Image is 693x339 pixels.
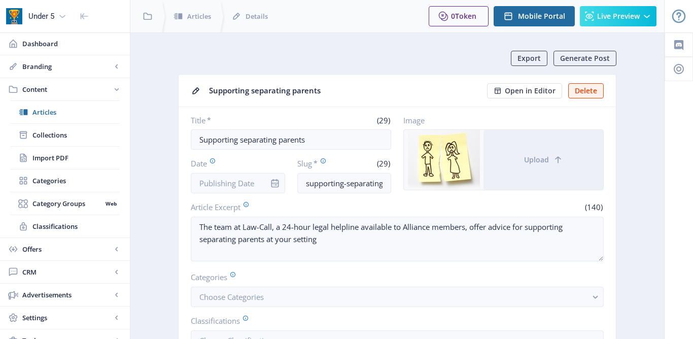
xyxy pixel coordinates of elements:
span: Branding [22,61,112,72]
button: Export [511,51,547,66]
button: 0Token [429,6,489,26]
span: CRM [22,267,112,277]
button: Live Preview [580,6,656,26]
a: Category GroupsWeb [10,192,120,215]
input: Publishing Date [191,173,285,193]
button: Open in Editor [487,83,562,98]
span: Export [517,54,541,62]
input: this-is-how-a-slug-looks-like [297,173,392,193]
button: Generate Post [553,51,616,66]
span: (29) [375,115,391,125]
img: app-icon.png [6,8,22,24]
span: Content [22,84,112,94]
span: (140) [583,202,604,212]
span: Details [246,11,268,21]
button: Choose Categories [191,287,604,307]
label: Categories [191,272,596,283]
span: Settings [22,313,112,323]
span: Dashboard [22,39,122,49]
input: Type Article Title ... [191,129,391,150]
span: Category Groups [32,198,102,209]
span: Articles [32,107,120,117]
nb-icon: info [270,178,280,188]
span: Articles [187,11,211,21]
label: Article Excerpt [191,201,393,213]
button: Upload [483,130,603,190]
a: Import PDF [10,147,120,169]
span: Import PDF [32,153,120,163]
button: Delete [568,83,604,98]
label: Title [191,115,287,125]
span: Upload [524,156,549,164]
span: Generate Post [560,54,610,62]
a: Categories [10,169,120,192]
span: Mobile Portal [518,12,565,20]
div: Supporting separating parents [209,83,481,98]
span: Classifications [32,221,120,231]
span: Token [455,11,476,21]
label: Slug [297,158,340,169]
span: Collections [32,130,120,140]
div: Under 5 [28,5,54,27]
label: Image [403,115,596,125]
span: Offers [22,244,112,254]
nb-badge: Web [102,198,120,209]
span: Live Preview [597,12,640,20]
span: Advertisements [22,290,112,300]
span: Open in Editor [505,87,556,95]
label: Date [191,158,277,169]
button: Mobile Portal [494,6,575,26]
a: Articles [10,101,120,123]
span: Choose Categories [199,292,264,302]
span: (29) [375,158,391,168]
a: Collections [10,124,120,146]
a: Classifications [10,215,120,238]
span: Categories [32,176,120,186]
